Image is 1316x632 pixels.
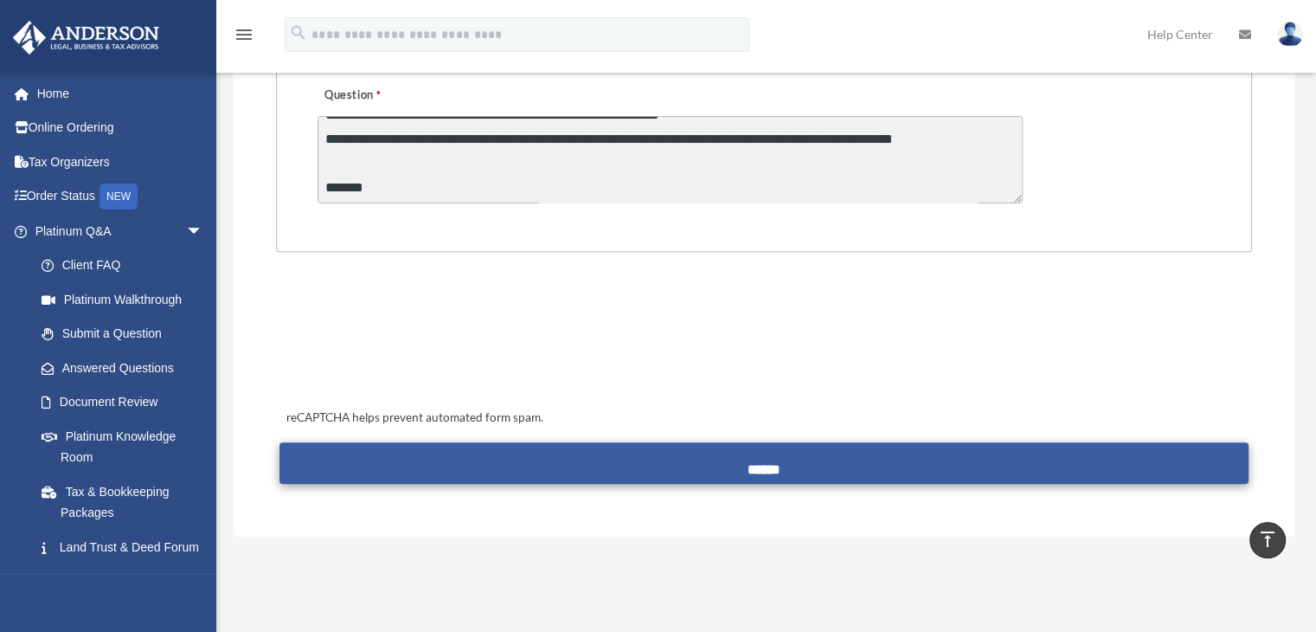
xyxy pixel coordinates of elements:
[1249,522,1286,558] a: vertical_align_top
[234,24,254,45] i: menu
[12,111,229,145] a: Online Ordering
[12,179,229,215] a: Order StatusNEW
[24,385,229,420] a: Document Review
[24,564,229,599] a: Portal Feedback
[24,351,229,385] a: Answered Questions
[281,306,544,373] iframe: reCAPTCHA
[1277,22,1303,47] img: User Pic
[24,419,229,474] a: Platinum Knowledge Room
[24,474,229,530] a: Tax & Bookkeeping Packages
[8,21,164,55] img: Anderson Advisors Platinum Portal
[289,23,308,42] i: search
[234,30,254,45] a: menu
[24,317,221,351] a: Submit a Question
[318,84,452,108] label: Question
[1257,529,1278,550] i: vertical_align_top
[279,408,1249,429] div: reCAPTCHA helps prevent automated form spam.
[100,184,138,210] div: NEW
[24,282,229,317] a: Platinum Walkthrough
[24,248,229,283] a: Client FAQ
[12,76,229,111] a: Home
[12,214,229,248] a: Platinum Q&Aarrow_drop_down
[24,530,229,564] a: Land Trust & Deed Forum
[12,145,229,179] a: Tax Organizers
[186,214,221,249] span: arrow_drop_down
